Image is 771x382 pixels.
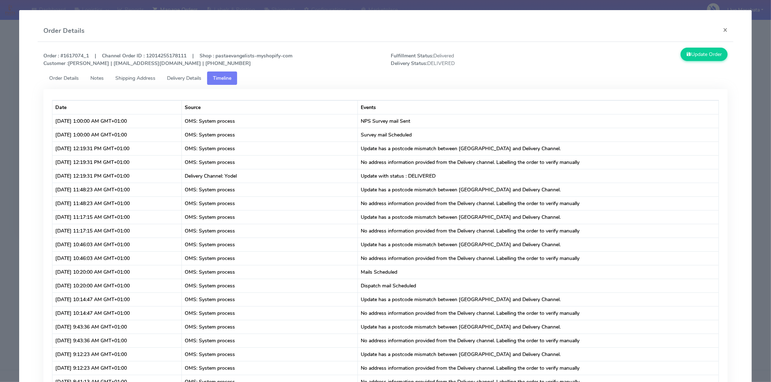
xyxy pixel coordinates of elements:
[358,183,719,196] td: Update has a postcode mismatch between [GEOGRAPHIC_DATA] and Delivery Channel.
[358,128,719,142] td: Survey mail Scheduled
[358,320,719,334] td: Update has a postcode mismatch between [GEOGRAPHIC_DATA] and Delivery Channel.
[90,75,104,82] span: Notes
[182,306,358,320] td: OMS: System process
[52,361,182,375] td: [DATE] 9:12:23 AM GMT+01:00
[52,306,182,320] td: [DATE] 10:14:47 AM GMT+01:00
[52,128,182,142] td: [DATE] 1:00:00 AM GMT+01:00
[182,279,358,292] td: OMS: System process
[52,155,182,169] td: [DATE] 12:19:31 PM GMT+01:00
[182,251,358,265] td: OMS: System process
[52,169,182,183] td: [DATE] 12:19:31 PM GMT+01:00
[358,100,719,114] th: Events
[52,142,182,155] td: [DATE] 12:19:31 PM GMT+01:00
[182,347,358,361] td: OMS: System process
[182,196,358,210] td: OMS: System process
[182,361,358,375] td: OMS: System process
[182,128,358,142] td: OMS: System process
[182,100,358,114] th: Source
[182,238,358,251] td: OMS: System process
[358,238,719,251] td: Update has a postcode mismatch between [GEOGRAPHIC_DATA] and Delivery Channel.
[52,114,182,128] td: [DATE] 1:00:00 AM GMT+01:00
[358,155,719,169] td: No address information provided from the Delivery channel. Labelling the order to verify manually
[52,210,182,224] td: [DATE] 11:17:15 AM GMT+01:00
[358,210,719,224] td: Update has a postcode mismatch between [GEOGRAPHIC_DATA] and Delivery Channel.
[358,347,719,361] td: Update has a postcode mismatch between [GEOGRAPHIC_DATA] and Delivery Channel.
[43,60,68,67] strong: Customer :
[52,347,182,361] td: [DATE] 9:12:23 AM GMT+01:00
[182,169,358,183] td: Delivery Channel: Yodel
[52,320,182,334] td: [DATE] 9:43:36 AM GMT+01:00
[358,292,719,306] td: Update has a postcode mismatch between [GEOGRAPHIC_DATA] and Delivery Channel.
[182,155,358,169] td: OMS: System process
[52,238,182,251] td: [DATE] 10:46:03 AM GMT+01:00
[52,224,182,238] td: [DATE] 11:17:15 AM GMT+01:00
[213,75,231,82] span: Timeline
[52,292,182,306] td: [DATE] 10:14:47 AM GMT+01:00
[49,75,79,82] span: Order Details
[182,320,358,334] td: OMS: System process
[182,183,358,196] td: OMS: System process
[391,52,433,59] strong: Fulfillment Status:
[52,100,182,114] th: Date
[358,142,719,155] td: Update has a postcode mismatch between [GEOGRAPHIC_DATA] and Delivery Channel.
[182,265,358,279] td: OMS: System process
[43,26,85,36] h4: Order Details
[167,75,201,82] span: Delivery Details
[52,251,182,265] td: [DATE] 10:46:03 AM GMT+01:00
[182,292,358,306] td: OMS: System process
[358,114,719,128] td: NPS Survey mail Sent
[391,60,427,67] strong: Delivery Status:
[358,279,719,292] td: Dispatch mail Scheduled
[52,279,182,292] td: [DATE] 10:20:00 AM GMT+01:00
[358,169,719,183] td: Update with status : DELIVERED
[358,251,719,265] td: No address information provided from the Delivery channel. Labelling the order to verify manually
[358,196,719,210] td: No address information provided from the Delivery channel. Labelling the order to verify manually
[358,265,719,279] td: Mails Scheduled
[717,20,733,39] button: Close
[681,48,728,61] button: Update Order
[52,334,182,347] td: [DATE] 9:43:36 AM GMT+01:00
[115,75,155,82] span: Shipping Address
[182,334,358,347] td: OMS: System process
[52,196,182,210] td: [DATE] 11:48:23 AM GMT+01:00
[358,334,719,347] td: No address information provided from the Delivery channel. Labelling the order to verify manually
[182,114,358,128] td: OMS: System process
[43,71,728,85] ul: Tabs
[182,224,358,238] td: OMS: System process
[182,210,358,224] td: OMS: System process
[358,361,719,375] td: No address information provided from the Delivery channel. Labelling the order to verify manually
[43,52,292,67] strong: Order : #1617074_1 | Channel Order ID : 12014255178111 | Shop : pastaevangelists-myshopify-com [P...
[358,306,719,320] td: No address information provided from the Delivery channel. Labelling the order to verify manually
[52,183,182,196] td: [DATE] 11:48:23 AM GMT+01:00
[385,52,559,67] span: Delivered DELIVERED
[52,265,182,279] td: [DATE] 10:20:00 AM GMT+01:00
[358,224,719,238] td: No address information provided from the Delivery channel. Labelling the order to verify manually
[182,142,358,155] td: OMS: System process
